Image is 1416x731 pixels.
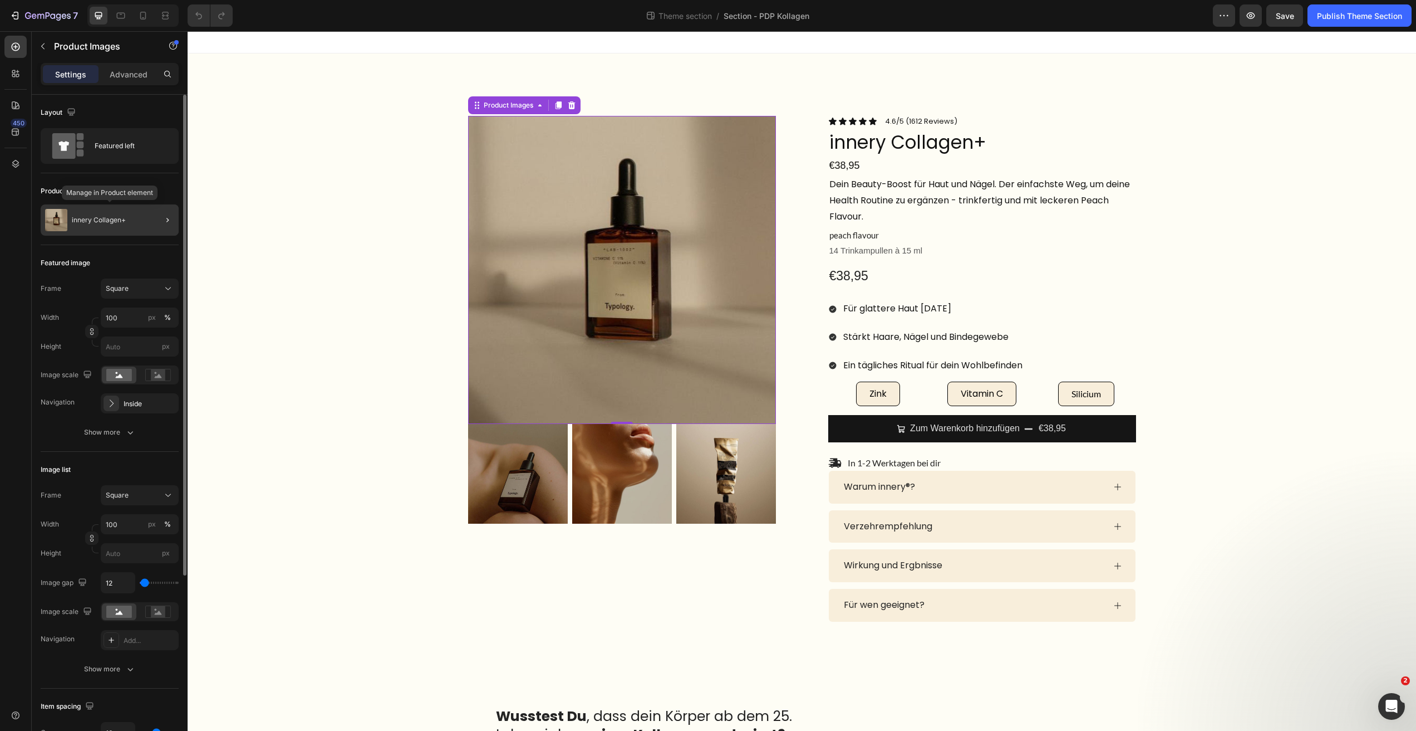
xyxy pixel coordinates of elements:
iframe: Intercom live chat [1378,693,1405,720]
span: Theme section [656,10,714,22]
div: Zum Warenkorb hinzufügen [722,389,832,406]
div: px [148,313,156,323]
button: <p>Silicium</p> [871,350,927,376]
div: Featured left [95,133,163,159]
p: Advanced [110,69,147,80]
div: Show more [84,427,136,438]
p: Dein Beauty-Boost für Haut und Nägel. Der einfachste Weg, um deine Health Routine zu ergänzen - t... [642,145,947,193]
p: In 1-2 Werktagen bei dir [660,426,753,438]
p: Warum innery®? [656,450,727,462]
div: Image list [41,465,71,475]
div: Product source [41,186,89,196]
button: Publish Theme Section [1307,4,1412,27]
div: Navigation [41,634,75,644]
button: <p>Vitamin C</p> [760,350,829,376]
div: Featured image [41,258,90,268]
iframe: Design area [188,31,1416,731]
p: Für wen geeignet? [656,568,737,580]
p: Zink [682,355,699,371]
p: Für glattere Haut [DATE] [656,270,835,286]
button: Zum Warenkorb hinzufügen [641,384,948,411]
label: Frame [41,284,61,294]
button: % [145,518,159,531]
button: <p>Zink</p> [668,350,712,376]
div: Item spacing [41,699,96,714]
span: Square [106,490,129,500]
span: Section - PDP Kollagen [724,10,809,22]
div: % [164,313,171,323]
label: Width [41,313,59,323]
p: Settings [55,69,86,80]
div: px [148,519,156,529]
button: px [161,311,174,324]
p: Verzehrempfehlung [656,490,745,501]
div: Inside [124,399,176,409]
div: Layout [41,105,78,120]
div: Image gap [41,576,89,591]
button: px [161,518,174,531]
label: Frame [41,490,61,500]
strong: Wusstest Du [308,675,399,695]
button: Save [1266,4,1303,27]
p: 4.6/5 (1612 Reviews) [697,86,770,95]
p: Vitamin C [773,355,815,371]
h1: innery Collagen+ [641,99,948,125]
div: Add... [124,636,176,646]
img: gempages_573652983133242436-1d9067fa-92d8-4582-a51f-5d61867b2167.jpg [489,393,588,493]
p: Silicium [884,355,913,371]
button: 7 [4,4,83,27]
span: Square [106,284,129,294]
span: peach flavour [642,199,691,209]
input: Auto [101,573,135,593]
label: Height [41,548,61,558]
p: Wirkung und Ergbnisse [656,529,755,540]
p: Stärkt Haare, Nägel und Bindegewebe [656,298,835,314]
span: 2 [1401,676,1410,685]
p: innery Collagen+ [72,216,126,224]
span: / [716,10,719,22]
input: px% [101,308,179,328]
div: €38,95 [850,388,879,407]
div: % [164,519,171,529]
img: product feature img [45,209,67,231]
div: 450 [11,119,27,128]
div: €38,95 [641,127,948,142]
strong: weniger Kollagen produziert? [384,694,598,713]
div: Image scale [41,368,94,383]
p: Ein tägliches Ritual für dein Wohlbefinden [656,326,835,343]
input: px [101,543,179,563]
button: Show more [41,659,179,679]
input: px [101,337,179,357]
span: px [162,549,170,557]
h2: , dass dein Körper ab dem 25. Lebensjahr [307,675,619,714]
div: Image scale [41,605,94,620]
p: Product Images [54,40,149,53]
div: €38,95 [641,236,948,255]
button: Show more [41,422,179,442]
button: % [145,311,159,324]
label: Width [41,519,59,529]
div: Publish Theme Section [1317,10,1402,22]
div: Show more [84,664,136,675]
button: Square [101,485,179,505]
button: Square [101,279,179,299]
img: gempages_573652983133242436-62fcdb27-6232-41be-9919-b8b22f54ac89.jpg [385,393,484,493]
div: Navigation [41,397,75,407]
p: 7 [73,9,78,22]
span: Save [1276,11,1294,21]
img: gempages_573652983133242436-f031cd5e-1009-40c5-8e52-c4c00e606bfe.jpg [281,393,380,493]
div: Product Images [294,69,348,79]
label: Height [41,342,61,352]
input: px% [101,514,179,534]
span: px [162,342,170,350]
span: 14 Trinkampullen à 15 ml [642,215,735,224]
div: Undo/Redo [188,4,233,27]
